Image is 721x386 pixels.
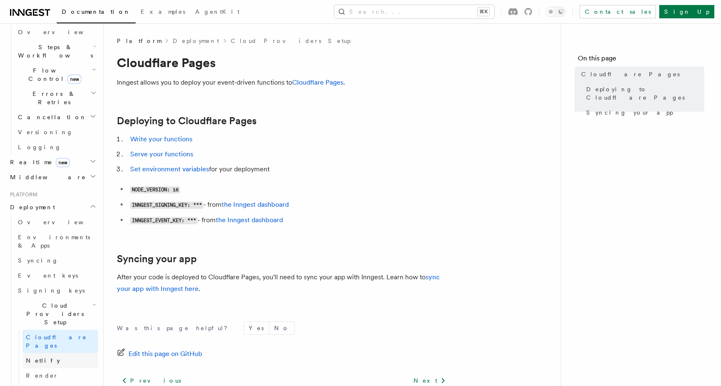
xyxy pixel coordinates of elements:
span: Deployment [7,203,55,211]
span: Cloud Providers Setup [15,301,92,326]
span: Realtime [7,158,70,166]
li: for your deployment [128,163,451,175]
button: Middleware [7,170,98,185]
a: AgentKit [190,3,245,23]
a: Sign Up [659,5,714,18]
span: new [56,158,70,167]
a: Overview [15,215,98,230]
a: Syncing [15,253,98,268]
a: Deploying to Cloudflare Pages [583,82,704,105]
button: Deployment [7,200,98,215]
a: Render [23,368,98,383]
p: Inngest allows you to deploy your event-driven functions to . [117,77,451,88]
a: the Inngest dashboard [222,201,289,208]
a: Syncing your app [583,105,704,120]
a: Versioning [15,125,98,140]
a: Deployment [173,37,219,45]
span: Middleware [7,173,86,181]
button: Realtimenew [7,155,98,170]
a: Contact sales [580,5,656,18]
p: After your code is deployed to Cloudflare Pages, you'll need to sync your app with Inngest. Learn... [117,271,451,295]
kbd: ⌘K [478,8,489,16]
a: Overview [15,25,98,40]
a: Edit this page on GitHub [117,348,202,360]
button: Flow Controlnew [15,63,98,86]
a: Deploying to Cloudflare Pages [117,115,257,127]
span: Signing keys [18,287,85,294]
span: Netlify [26,357,60,364]
span: Syncing [18,257,58,264]
span: Cloudflare Pages [581,70,680,78]
a: Netlify [23,353,98,368]
button: Cancellation [15,110,98,125]
a: Environments & Apps [15,230,98,253]
button: Yes [244,322,269,334]
a: Syncing your app [117,253,197,265]
a: Cloudflare Pages [292,78,343,86]
span: Examples [141,8,185,15]
span: Overview [18,29,104,35]
span: AgentKit [195,8,239,15]
p: Was this page helpful? [117,324,233,332]
span: Render [26,372,58,379]
span: Cancellation [15,113,87,121]
a: Cloud Providers Setup [231,37,350,45]
a: Serve your functions [130,150,193,158]
a: Set environment variables [130,165,209,173]
span: Deploying to Cloudflare Pages [586,85,704,102]
a: Documentation [57,3,136,23]
li: - from [128,199,451,211]
button: No [269,322,294,334]
span: Syncing your app [586,108,673,117]
a: Signing keys [15,283,98,298]
code: NODE_VERSION: 16 [130,186,180,193]
span: Event keys [18,272,78,279]
span: Platform [7,191,38,198]
span: Environments & Apps [18,234,90,249]
a: Examples [136,3,190,23]
button: Steps & Workflows [15,40,98,63]
div: Inngest Functions [7,25,98,155]
li: - from [128,214,451,226]
span: Documentation [62,8,131,15]
a: Logging [15,140,98,155]
span: Flow Control [15,66,92,83]
code: INNGEST_EVENT_KEY: *** [130,217,197,224]
a: Event keys [15,268,98,283]
h4: On this page [578,53,704,67]
span: new [68,75,81,84]
a: Write your functions [130,135,192,143]
span: Edit this page on GitHub [129,348,202,360]
button: Cloud Providers Setup [15,298,98,330]
code: INNGEST_SIGNING_KEY: *** [130,202,203,209]
button: Toggle dark mode [546,7,566,17]
span: Versioning [18,129,73,135]
h1: Cloudflare Pages [117,55,451,70]
span: Platform [117,37,161,45]
button: Search...⌘K [334,5,494,18]
button: Errors & Retries [15,86,98,110]
span: Steps & Workflows [15,43,93,60]
a: Cloudflare Pages [23,330,98,353]
span: Errors & Retries [15,90,91,106]
a: Cloudflare Pages [578,67,704,82]
span: Cloudflare Pages [26,334,87,349]
span: Logging [18,144,61,150]
span: Overview [18,219,104,226]
a: the Inngest dashboard [216,216,283,224]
